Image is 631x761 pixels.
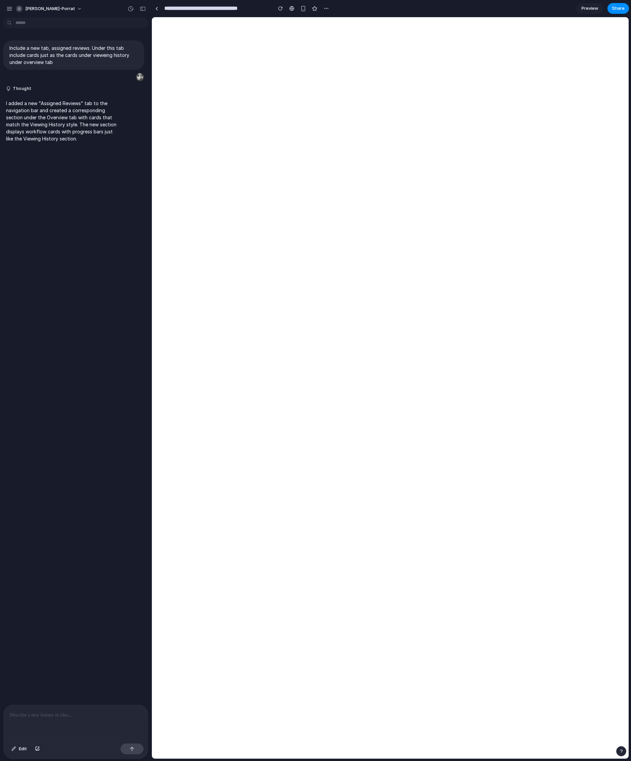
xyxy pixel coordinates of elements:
[9,44,138,66] p: Include a new tab, assigned reviews. Under this tab include cards just as the cards under viewein...
[19,746,27,752] span: Edit
[612,5,625,12] span: Share
[607,3,629,14] button: Share
[6,100,119,142] p: I added a new "Assigned Reviews" tab to the navigation bar and created a corresponding section un...
[13,3,86,14] button: [PERSON_NAME]-porrat
[582,5,598,12] span: Preview
[8,743,30,754] button: Edit
[576,3,603,14] a: Preview
[25,5,75,12] span: [PERSON_NAME]-porrat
